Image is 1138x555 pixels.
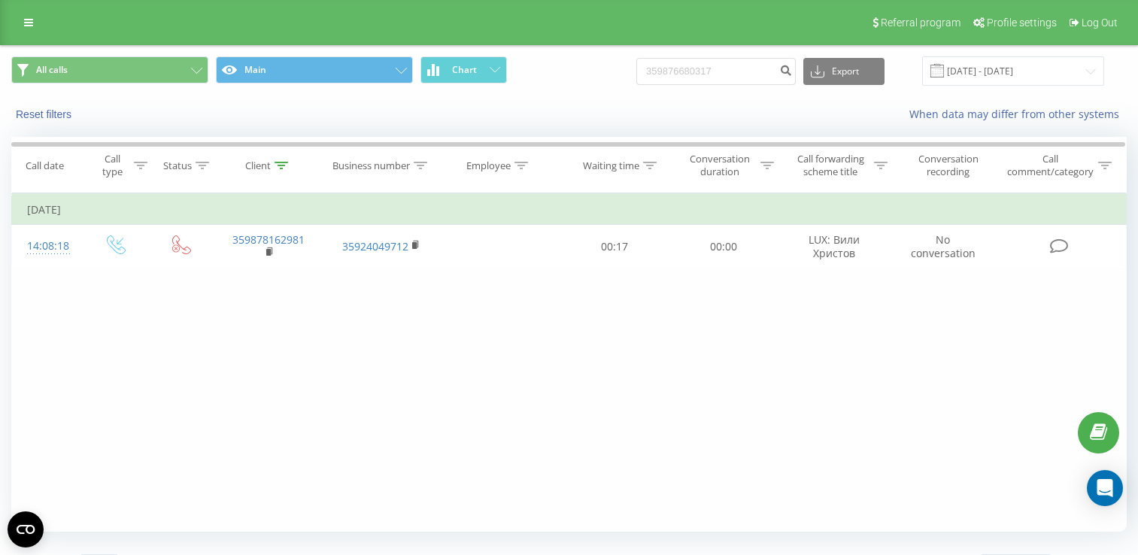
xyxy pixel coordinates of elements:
div: Call forwarding scheme title [791,153,870,178]
td: 00:17 [560,225,669,268]
span: Chart [452,65,477,75]
button: Main [216,56,413,83]
span: All calls [36,64,68,76]
div: Call type [95,153,130,178]
div: Call comment/category [1006,153,1094,178]
div: Status [163,159,192,172]
td: 00:00 [669,225,778,268]
button: Export [803,58,885,85]
button: Chart [420,56,507,83]
div: Business number [332,159,410,172]
div: Conversation duration [682,153,757,178]
div: Client [245,159,271,172]
span: Log Out [1082,17,1118,29]
span: No conversation [911,232,976,260]
div: 14:08:18 [27,232,66,261]
div: Conversation recording [905,153,992,178]
a: When data may differ from other systems [909,107,1127,121]
a: 35924049712 [342,239,408,253]
span: Profile settings [987,17,1057,29]
div: Open Intercom Messenger [1087,470,1123,506]
div: Employee [466,159,511,172]
div: Waiting time [583,159,639,172]
div: Call date [26,159,64,172]
input: Search by number [636,58,796,85]
td: LUX: Вили Христов [778,225,891,268]
span: Referral program [881,17,960,29]
button: Open CMP widget [8,511,44,547]
button: All calls [11,56,208,83]
a: 359878162981 [232,232,305,247]
td: [DATE] [12,195,1127,225]
button: Reset filters [11,108,79,121]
